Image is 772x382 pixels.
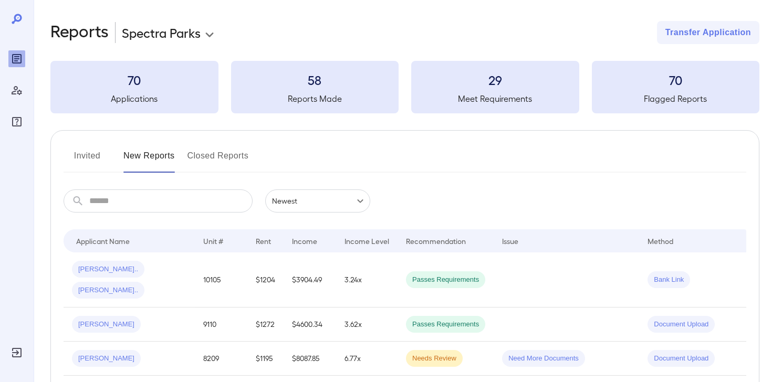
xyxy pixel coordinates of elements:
p: Spectra Parks [122,24,201,41]
td: $4600.34 [284,307,336,342]
h5: Meet Requirements [411,92,579,105]
div: Income [292,235,317,247]
div: Reports [8,50,25,67]
span: [PERSON_NAME].. [72,285,144,295]
span: Passes Requirements [406,275,485,285]
div: Recommendation [406,235,466,247]
td: 8209 [195,342,247,376]
div: Method [648,235,673,247]
span: [PERSON_NAME].. [72,264,144,274]
div: Income Level [345,235,389,247]
span: Passes Requirements [406,320,485,330]
span: Document Upload [648,320,715,330]
td: $1195 [247,342,284,376]
td: $1204 [247,252,284,307]
h3: 70 [50,71,218,88]
h5: Flagged Reports [592,92,760,105]
div: Applicant Name [76,235,130,247]
span: Bank Link [648,275,690,285]
button: Invited [64,147,111,173]
h5: Applications [50,92,218,105]
h3: 70 [592,71,760,88]
summary: 70Applications58Reports Made29Meet Requirements70Flagged Reports [50,61,759,113]
h2: Reports [50,21,109,44]
button: Closed Reports [187,147,249,173]
td: 9110 [195,307,247,342]
div: FAQ [8,113,25,130]
span: [PERSON_NAME] [72,320,141,330]
div: Unit # [203,235,223,247]
span: Needs Review [406,354,463,364]
td: $1272 [247,307,284,342]
td: 10105 [195,252,247,307]
td: 6.77x [336,342,398,376]
td: $3904.49 [284,252,336,307]
h3: 58 [231,71,399,88]
div: Newest [265,189,370,213]
h5: Reports Made [231,92,399,105]
div: Rent [256,235,273,247]
div: Issue [502,235,519,247]
span: [PERSON_NAME] [72,354,141,364]
span: Need More Documents [502,354,585,364]
td: $8087.85 [284,342,336,376]
h3: 29 [411,71,579,88]
td: 3.24x [336,252,398,307]
div: Log Out [8,344,25,361]
td: 3.62x [336,307,398,342]
button: New Reports [123,147,175,173]
span: Document Upload [648,354,715,364]
div: Manage Users [8,82,25,99]
button: Transfer Application [657,21,759,44]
